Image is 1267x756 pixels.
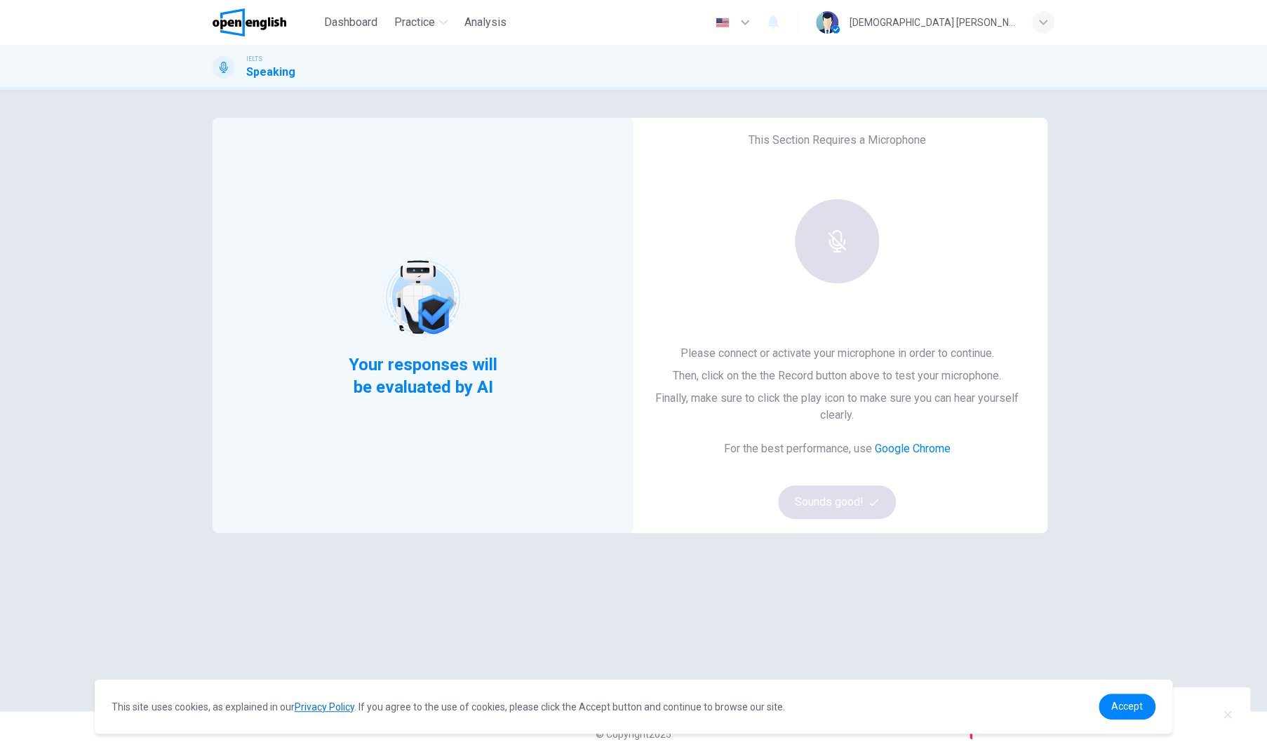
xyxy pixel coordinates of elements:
[816,11,838,34] img: Profile picture
[649,345,1025,362] p: Please connect or activate your microphone in order to continue.
[875,442,951,455] a: Google Chrome
[649,390,1025,424] p: Finally, make sure to click the play icon to make sure you can hear yourself clearly.
[394,14,435,31] span: Practice
[713,18,731,28] img: en
[724,440,951,457] h6: For the best performance, use
[389,10,453,35] button: Practice
[294,701,354,713] a: Privacy Policy
[338,353,509,398] span: Your responses will be evaluated by AI
[749,132,926,149] h6: This Section Requires a Microphone
[649,367,1025,384] p: Then, click on the the Record button above to test your microphone.
[246,54,262,64] span: IELTS
[95,680,1172,734] div: cookieconsent
[213,8,286,36] img: OpenEnglish logo
[246,64,295,81] h1: Speaking
[378,252,467,342] img: robot icon
[1111,701,1143,712] span: Accept
[1099,694,1155,720] a: dismiss cookie message
[850,14,1015,31] div: [DEMOGRAPHIC_DATA] [PERSON_NAME]
[324,14,377,31] span: Dashboard
[459,10,512,35] button: Analysis
[112,701,784,713] span: This site uses cookies, as explained in our . If you agree to the use of cookies, please click th...
[464,14,507,31] span: Analysis
[596,729,671,740] span: © Copyright 2025
[213,8,319,36] a: OpenEnglish logo
[319,10,383,35] button: Dashboard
